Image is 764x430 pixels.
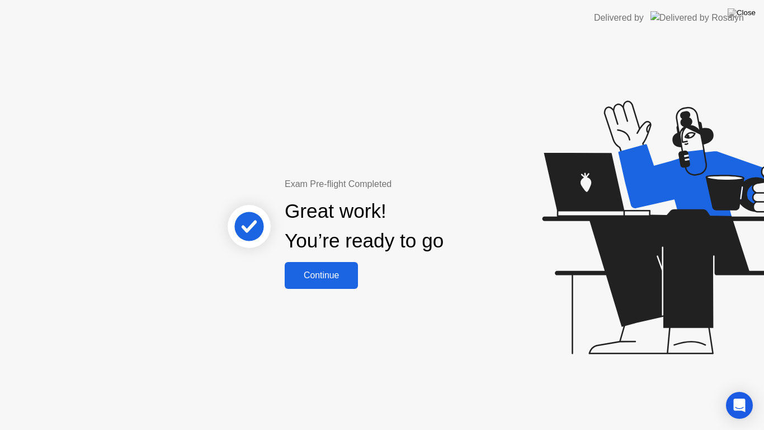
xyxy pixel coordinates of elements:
[288,270,355,281] div: Continue
[650,11,744,24] img: Delivered by Rosalyn
[285,197,444,256] div: Great work! You’re ready to go
[285,262,358,289] button: Continue
[728,8,756,17] img: Close
[594,11,644,25] div: Delivered by
[285,177,516,191] div: Exam Pre-flight Completed
[726,392,753,419] div: Open Intercom Messenger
